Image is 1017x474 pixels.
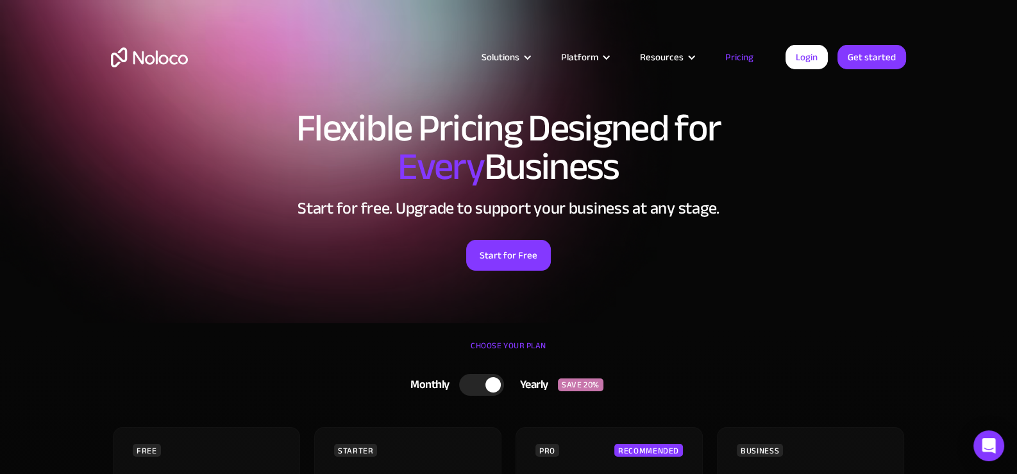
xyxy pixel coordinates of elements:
div: RECOMMENDED [614,444,683,457]
h1: Flexible Pricing Designed for Business [111,109,906,186]
div: Resources [624,49,709,65]
div: CHOOSE YOUR PLAN [111,336,906,368]
div: FREE [133,444,161,457]
div: Solutions [466,49,545,65]
div: Solutions [482,49,519,65]
div: SAVE 20% [558,378,603,391]
div: STARTER [334,444,377,457]
a: Login [786,45,828,69]
a: Get started [837,45,906,69]
div: Monthly [394,375,459,394]
div: Open Intercom Messenger [973,430,1004,461]
div: Platform [545,49,624,65]
div: Resources [640,49,684,65]
div: Yearly [504,375,558,394]
a: Pricing [709,49,769,65]
div: BUSINESS [737,444,783,457]
div: PRO [535,444,559,457]
div: Platform [561,49,598,65]
h2: Start for free. Upgrade to support your business at any stage. [111,199,906,218]
a: home [111,47,188,67]
a: Start for Free [466,240,551,271]
span: Every [398,131,484,203]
